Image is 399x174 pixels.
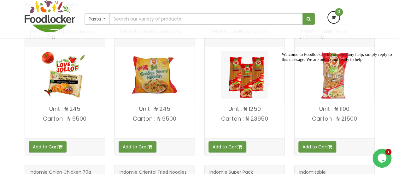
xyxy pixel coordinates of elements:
input: Search our variety of products [109,13,302,25]
p: Unit : ₦ 1250 [205,106,285,112]
div: Welcome to Foodlocker! If you need any help, simply reply to this message. We are online and read... [3,3,116,13]
iframe: chat widget [373,149,393,168]
button: Add to Cart [29,141,67,153]
span: Welcome to Foodlocker! If you need any help, simply reply to this message. We are online and read... [3,3,113,12]
iframe: chat widget [279,50,393,146]
img: Golden Penny Spaghetti [221,51,268,99]
p: Carton : ₦ 9500 [115,116,195,122]
button: Add to Cart [208,141,246,153]
button: Add to Cart [298,141,336,153]
span: 0 [335,8,343,16]
i: Add to cart [238,145,242,149]
i: Add to cart [58,145,62,149]
p: Carton : ₦ 9500 [25,116,105,122]
img: Golden Penny Noodles 70g [131,51,178,99]
i: Add to cart [328,145,332,149]
button: Pasta [85,13,110,25]
p: Unit : ₦ 245 [25,106,105,112]
button: Add to Cart [119,141,156,153]
i: Add to cart [148,145,152,149]
p: Unit : ₦ 245 [115,106,195,112]
p: Carton : ₦ 23950 [205,116,285,122]
img: Golden penny jollof chicken flavour 70g [41,51,88,99]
